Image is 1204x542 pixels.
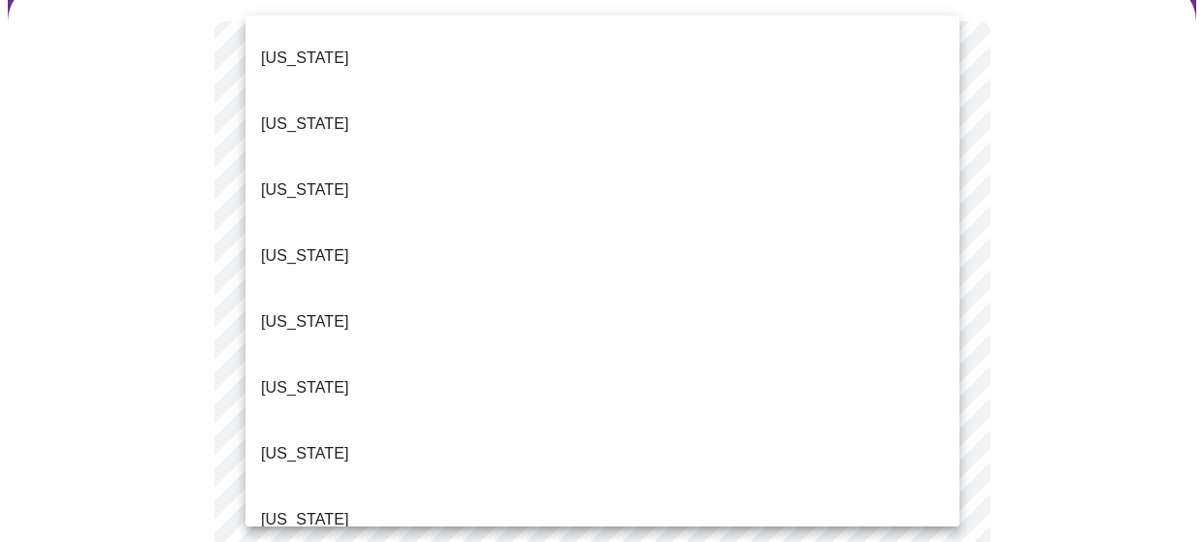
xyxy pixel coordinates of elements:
[261,47,349,70] p: [US_STATE]
[261,178,349,202] p: [US_STATE]
[261,508,349,531] p: [US_STATE]
[261,310,349,334] p: [US_STATE]
[261,376,349,399] p: [US_STATE]
[261,244,349,268] p: [US_STATE]
[261,112,349,136] p: [US_STATE]
[261,442,349,465] p: [US_STATE]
